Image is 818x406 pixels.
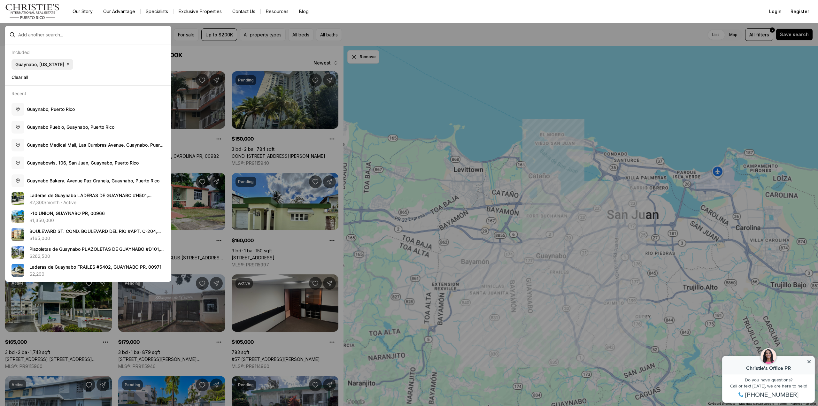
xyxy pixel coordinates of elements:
button: Clear all [12,72,165,82]
a: Specialists [141,7,173,16]
p: $1,350,000 [29,218,54,223]
span: G u a y n a b o B a k e r y , A v e n u e P a z G r a n e l a , G u a y n a b o , P u e r t o R i... [27,178,159,183]
span: Login [769,9,782,14]
p: $165,000 [29,236,50,241]
p: $262,500 [29,254,50,259]
img: logo [5,4,60,19]
a: View details: Plazoletas de Guaynabo PLAZOLETAS DE GUAYNABO #D101 [9,243,167,261]
span: Guaynabo, [US_STATE] [15,62,64,67]
span: B O U L E V A R D S T . C O N D . B O U L E V A R D D E L R I O # A P T . C - 2 0 4 , G U A Y N A... [29,228,161,240]
p: Recent [12,91,26,96]
span: G u a y n a b o , P u e r t o R i c o [27,106,75,112]
span: L a d e r a s d e G u a y n a b o F R A I L E S # 5 4 0 2 , G U A Y N A B O P R , 0 0 9 7 1 [29,264,162,270]
span: L a d e r a s d e G u a y n a b o L A D E R A S D E G U A Y N A B O # H 5 0 1 , G U A Y N A B O P... [29,193,151,204]
div: Christie's Office PR [10,19,89,24]
a: View details: Laderas de Guaynabo FRAILES #5402 [9,261,167,279]
span: P l a z o l e t a s d e G u a y n a b o P L A Z O L E T A S D E G U A Y N A B O # D 1 0 1 , G U A... [29,246,164,258]
button: Login [765,5,785,18]
a: View details: Laderas de Guaynabo LADERAS DE GUAYNABO #H501 [9,190,167,208]
img: be3d4b55-7850-4bcb-9297-a2f9cd376e78.png [42,2,58,18]
div: Do you have questions? [7,31,92,35]
button: Guaynabo, Puerto Rico [9,100,167,118]
p: Included [12,50,30,55]
p: $2,200 [29,272,44,277]
button: Register [787,5,813,18]
span: G u a y n a b o w l s , 1 0 6 , S a n J u a n , G u a y n a b o , P u e r t o R i c o [27,160,139,165]
button: Guaynabo Medical Mall, Las Cumbres Avenue, Guaynabo, Puerto Rico [9,136,167,154]
div: Call or text [DATE], we are here to help! [7,37,92,42]
a: View details: i-10 UNION [9,208,167,226]
p: $2,300/month · Active [29,200,76,205]
a: Blog [294,7,314,16]
a: Exclusive Properties [174,7,227,16]
span: G u a y n a b o M e d i c a l M a l l , L a s C u m b r e s A v e n u e , G u a y n a b o , P u e... [27,142,164,154]
a: View details: BOULEVARD ST. COND. BOULEVARD DEL RIO #APT. C-204 [9,226,167,243]
span: [PHONE_NUMBER] [26,45,80,51]
span: Register [791,9,809,14]
button: Contact Us [227,7,260,16]
span: i - 1 0 U N I O N , G U A Y N A B O P R , 0 0 9 6 6 [29,211,105,216]
a: Our Story [67,7,98,16]
span: G u a y n a b o P u e b l o , G u a y n a b o , P u e r t o R i c o [27,124,114,130]
button: Guaynabowls, 106, San Juan, Guaynabo, Puerto Rico [9,154,167,172]
button: Guaynabo Pueblo, Guaynabo, Puerto Rico [9,118,167,136]
button: Guaynabo Bakery, Avenue Paz Granela, Guaynabo, Puerto Rico [9,172,167,190]
a: Resources [261,7,294,16]
a: Our Advantage [98,7,140,16]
